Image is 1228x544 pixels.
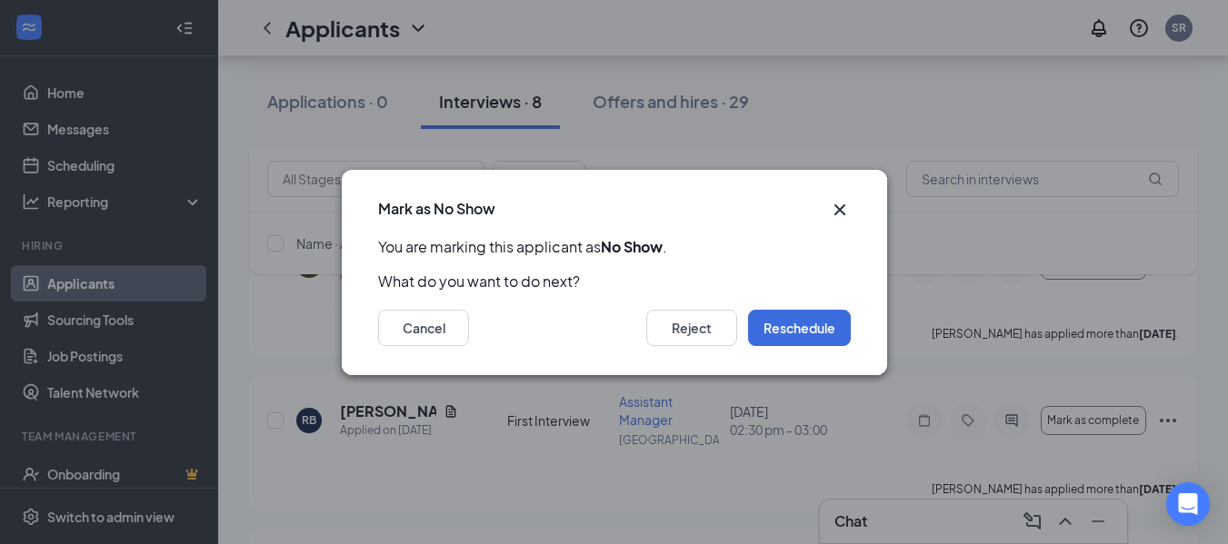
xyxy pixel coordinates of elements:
[378,237,851,257] p: You are marking this applicant as .
[829,199,851,221] svg: Cross
[748,310,851,346] button: Reschedule
[378,199,495,219] h3: Mark as No Show
[378,310,469,346] button: Cancel
[378,272,851,292] p: What do you want to do next?
[601,237,663,256] b: No Show
[829,199,851,221] button: Close
[646,310,737,346] button: Reject
[1166,482,1210,526] div: Open Intercom Messenger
